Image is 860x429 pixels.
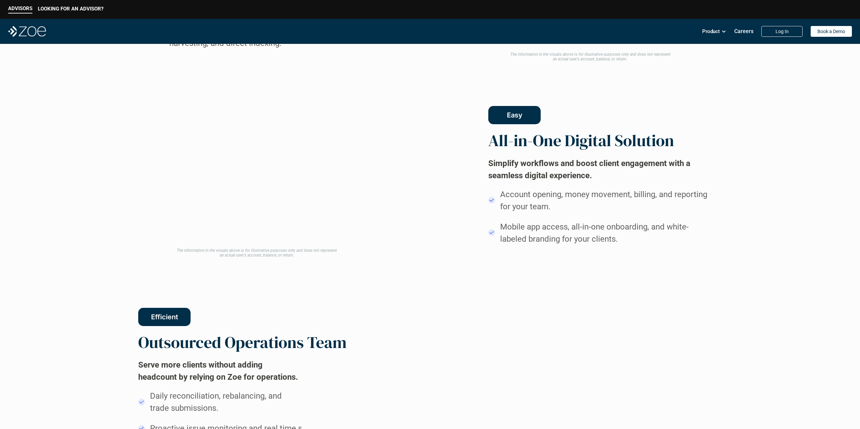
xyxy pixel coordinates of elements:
[8,5,32,11] p: ADVISORS
[811,26,852,37] a: Book a Demo
[150,390,301,402] p: Daily reconciliation, rebalancing, and
[150,402,301,414] p: trade submissions.
[138,333,347,352] h2: Outsourced Operations Team
[761,26,803,37] a: Log In
[776,29,789,34] p: Log In
[138,308,191,326] button: Efficient
[138,359,301,383] h2: Serve more clients without adding headcount by relying on Zoe for operations.
[507,111,522,119] p: Easy
[38,6,103,12] p: LOOKING FOR AN ADVISOR?
[817,29,845,34] p: Book a Demo
[734,28,754,34] p: Careers
[510,52,670,57] em: The information in the visuals above is for illustrative purposes only and does not represent
[488,106,541,124] button: Easy
[702,26,720,36] p: Product
[488,157,711,182] h2: Simplify workflows and boost client engagement with a seamless digital experience.
[552,57,627,61] em: an actual user's account, balance, or return.
[176,248,337,253] em: The information in the visuals above is for illustrative purposes only and does not represent
[219,253,294,258] em: an actual user's account, balance, or return.
[151,313,178,321] p: Efficient
[488,131,674,151] h2: All-in-One Digital Solution
[500,221,714,245] p: Mobile app access, all-in-one onboarding, and white-labeled branding for your clients.
[500,188,714,213] p: Account opening, money movement, billing, and reporting for your team.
